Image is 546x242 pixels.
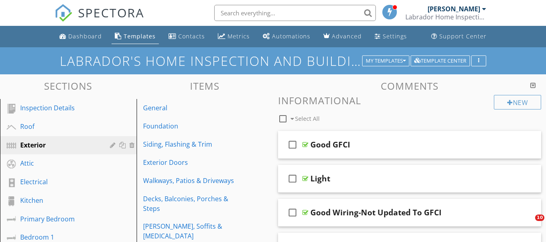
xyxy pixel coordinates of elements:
div: Foundation [143,121,239,131]
div: [PERSON_NAME] [428,5,480,13]
a: Metrics [215,29,253,44]
iframe: Intercom live chat [519,215,538,234]
div: Templates [124,32,156,40]
i: check_box_outline_blank [286,169,299,188]
div: Electrical [20,177,98,187]
i: check_box_outline_blank [286,135,299,154]
div: Support Center [439,32,487,40]
i: check_box_outline_blank [286,203,299,222]
div: Good GFCI [310,140,350,149]
div: My Templates [366,58,406,64]
a: Contacts [165,29,208,44]
div: [PERSON_NAME], Soffits & [MEDICAL_DATA] [143,221,239,241]
div: New [494,95,541,109]
div: Kitchen [20,196,98,205]
button: My Templates [362,55,409,67]
div: Primary Bedroom [20,214,98,224]
div: Decks, Balconies, Porches & Steps [143,194,239,213]
button: Template Center [411,55,470,67]
div: Good Wiring-Not Updated To GFCI [310,208,441,217]
div: Inspection Details [20,103,98,113]
span: SPECTORA [78,4,144,21]
a: Settings [371,29,410,44]
div: Roof [20,122,98,131]
span: Select All [295,115,320,122]
div: General [143,103,239,113]
div: Siding, Flashing & Trim [143,139,239,149]
div: Settings [383,32,407,40]
div: Advanced [332,32,362,40]
div: Metrics [228,32,250,40]
a: Automations (Basic) [259,29,314,44]
h3: Informational [278,95,542,106]
a: Advanced [320,29,365,44]
a: SPECTORA [55,11,144,28]
img: The Best Home Inspection Software - Spectora [55,4,72,22]
div: Walkways, Patios & Driveways [143,176,239,185]
div: Automations [272,32,310,40]
div: Bedroom 1 [20,232,98,242]
div: Dashboard [68,32,102,40]
h3: Comments [278,80,542,91]
h1: Labrador's Home Inspection and Building Analysis [60,54,486,68]
a: Support Center [428,29,490,44]
div: Light [310,174,330,183]
input: Search everything... [214,5,376,21]
div: Attic [20,158,98,168]
div: Labrador Home Inspection [405,13,486,21]
span: 10 [535,215,544,221]
h3: Items [137,80,273,91]
div: Exterior Doors [143,158,239,167]
div: Exterior [20,140,98,150]
a: Dashboard [56,29,105,44]
a: Template Center [411,57,470,64]
div: Template Center [414,58,466,64]
a: Templates [112,29,159,44]
div: Contacts [178,32,205,40]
